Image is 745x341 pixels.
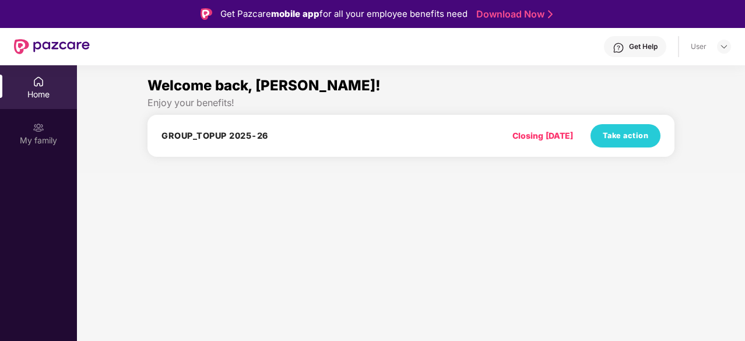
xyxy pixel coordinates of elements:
strong: mobile app [271,8,319,19]
img: svg+xml;base64,PHN2ZyBpZD0iRHJvcGRvd24tMzJ4MzIiIHhtbG5zPSJodHRwOi8vd3d3LnczLm9yZy8yMDAwL3N2ZyIgd2... [719,42,729,51]
a: Download Now [476,8,549,20]
div: User [691,42,707,51]
button: Take action [591,124,660,147]
img: svg+xml;base64,PHN2ZyB3aWR0aD0iMjAiIGhlaWdodD0iMjAiIHZpZXdCb3g9IjAgMCAyMCAyMCIgZmlsbD0ibm9uZSIgeG... [33,122,44,133]
h4: GROUP_TOPUP 2025-26 [161,130,268,142]
span: Take action [603,130,649,142]
img: Logo [201,8,212,20]
img: svg+xml;base64,PHN2ZyBpZD0iSG9tZSIgeG1sbnM9Imh0dHA6Ly93d3cudzMub3JnLzIwMDAvc3ZnIiB3aWR0aD0iMjAiIG... [33,76,44,87]
div: Get Help [629,42,658,51]
div: Enjoy your benefits! [147,97,674,109]
img: Stroke [548,8,553,20]
img: New Pazcare Logo [14,39,90,54]
div: Closing [DATE] [512,129,573,142]
img: svg+xml;base64,PHN2ZyBpZD0iSGVscC0zMngzMiIgeG1sbnM9Imh0dHA6Ly93d3cudzMub3JnLzIwMDAvc3ZnIiB3aWR0aD... [613,42,624,54]
div: Get Pazcare for all your employee benefits need [220,7,468,21]
span: Welcome back, [PERSON_NAME]! [147,77,381,94]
